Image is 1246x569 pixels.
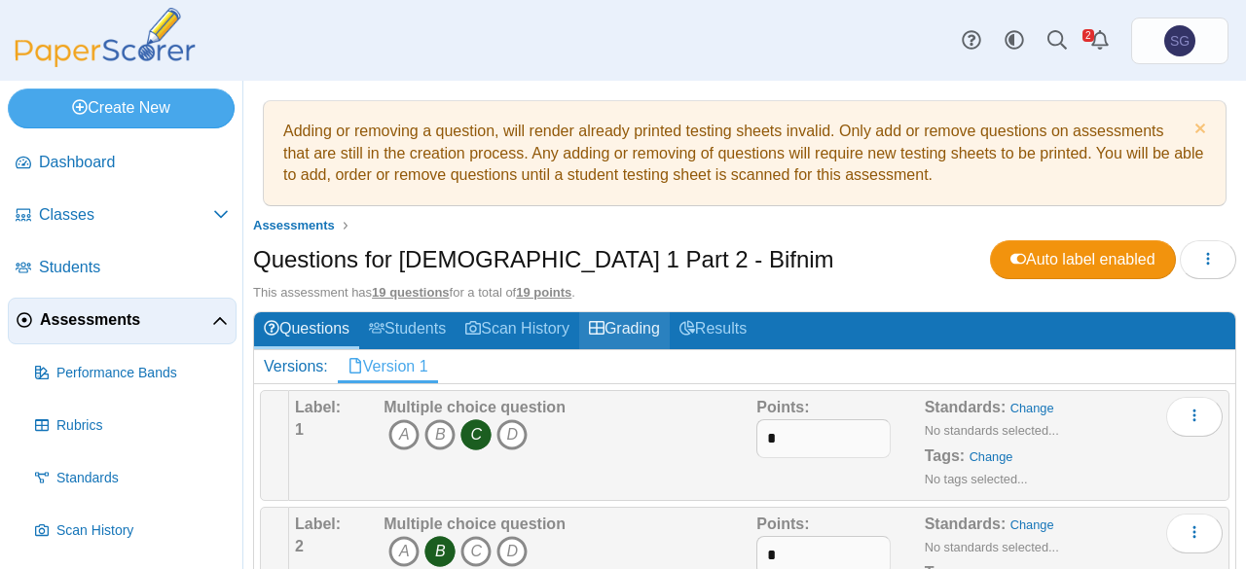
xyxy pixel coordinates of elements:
b: Multiple choice question [384,399,566,415]
a: Classes [8,193,237,239]
i: B [424,536,456,567]
span: Scan History [56,521,229,541]
span: Students [39,257,229,278]
a: Change [970,449,1013,464]
i: C [460,536,492,567]
span: Rubrics [56,416,229,436]
small: No tags selected... [925,472,1028,486]
i: A [388,536,420,567]
button: More options [1166,514,1223,552]
b: 1 [295,421,304,438]
a: Rubrics [27,403,237,449]
a: Create New [8,89,235,127]
b: Tags: [925,447,965,464]
div: This assessment has for a total of . [253,284,1236,302]
a: Dashboard [8,140,237,187]
span: Classes [39,204,213,226]
span: Dashboard [39,152,229,173]
i: B [424,419,456,450]
button: More options [1166,397,1223,436]
b: Multiple choice question [384,516,566,532]
i: D [496,536,528,567]
a: Dismiss notice [1190,121,1206,141]
a: Assessments [8,298,237,344]
b: Label: [295,399,341,415]
img: PaperScorer [8,8,202,67]
b: 2 [295,538,304,554]
a: Change [1010,517,1054,532]
b: Points: [756,516,809,532]
span: Assessments [253,218,335,232]
b: Standards: [925,399,1007,415]
h1: Questions for [DEMOGRAPHIC_DATA] 1 Part 2 - Bifnim [253,243,834,276]
a: Assessments [248,214,340,238]
a: PaperScorer [8,53,202,70]
a: Standards [27,455,237,502]
a: Results [670,312,756,348]
b: Standards: [925,516,1007,532]
a: Students [359,312,456,348]
a: Performance Bands [27,350,237,397]
a: Alerts [1079,19,1121,62]
a: Change [1010,401,1054,415]
u: 19 questions [372,285,449,300]
div: Adding or removing a question, will render already printed testing sheets invalid. Only add or re... [274,111,1216,196]
a: Scan History [456,312,579,348]
u: 19 points [516,285,571,300]
a: Students [8,245,237,292]
small: No standards selected... [925,423,1059,438]
span: Auto label enabled [1010,251,1155,267]
span: Standards [56,469,229,488]
span: Shmuel Granovetter [1170,34,1190,48]
b: Label: [295,516,341,532]
span: Assessments [40,309,212,331]
a: Auto label enabled [990,240,1176,279]
a: Shmuel Granovetter [1131,18,1228,64]
a: Scan History [27,508,237,554]
i: D [496,419,528,450]
span: Performance Bands [56,364,229,383]
i: C [460,419,492,450]
b: Points: [756,399,809,415]
a: Questions [254,312,359,348]
div: Versions: [254,350,338,383]
a: Version 1 [338,350,438,383]
span: Shmuel Granovetter [1164,25,1195,56]
i: A [388,419,420,450]
a: Grading [579,312,670,348]
small: No standards selected... [925,540,1059,554]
